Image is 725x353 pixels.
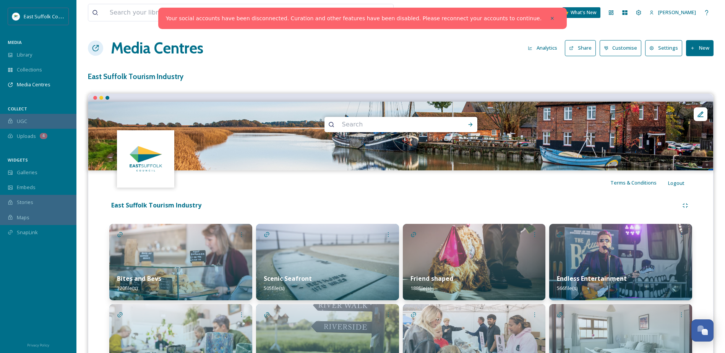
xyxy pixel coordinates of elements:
[88,71,714,82] h3: East Suffolk Tourism Industry
[338,116,443,133] input: Search
[27,340,49,349] a: Privacy Policy
[8,157,28,163] span: WIDGETS
[111,201,201,209] strong: East Suffolk Tourism Industry
[600,40,642,56] button: Customise
[565,40,596,56] button: Share
[17,118,27,125] span: UGC
[256,224,399,300] img: 7b3cc291-268c-4e24-ab07-34cc75eeaa57.jpg
[610,179,657,186] span: Terms & Conditions
[668,180,684,186] span: Logout
[17,214,29,221] span: Maps
[17,169,37,176] span: Galleries
[109,224,252,300] img: 187ad332-59d7-4936-919b-e09a8ec764f7.jpg
[17,229,38,236] span: SnapLink
[17,184,36,191] span: Embeds
[111,37,203,60] a: Media Centres
[106,4,331,21] input: Search your library
[17,66,42,73] span: Collections
[557,274,627,283] strong: Endless Entertainment
[524,40,565,55] a: Analytics
[658,9,696,16] span: [PERSON_NAME]
[24,13,69,20] span: East Suffolk Council
[646,5,700,20] a: [PERSON_NAME]
[117,285,138,291] span: 320 file(s)
[345,5,389,20] a: View all files
[40,133,47,139] div: 4
[117,274,161,283] strong: Bites and Bevs
[557,285,577,291] span: 566 file(s)
[88,102,713,170] img: Aldeburgh_JamesCrisp_112024 (28).jpg
[549,224,692,300] img: 96ddc713-6f77-4883-9b7d-4241002ee1fe.jpg
[562,7,600,18] a: What's New
[410,274,453,283] strong: Friend shaped
[686,40,714,56] button: New
[645,40,686,56] a: Settings
[17,199,33,206] span: Stories
[524,40,561,55] button: Analytics
[12,13,20,20] img: ESC%20Logo.png
[8,106,27,112] span: COLLECT
[600,40,646,56] a: Customise
[17,81,50,88] span: Media Centres
[691,319,714,342] button: Open Chat
[264,274,312,283] strong: Scenic Seafront
[610,178,668,187] a: Terms & Conditions
[8,39,22,45] span: MEDIA
[27,343,49,348] span: Privacy Policy
[17,133,36,140] span: Uploads
[264,285,284,291] span: 505 file(s)
[118,131,174,186] img: ddd00b8e-fed8-4ace-b05d-a63b8df0f5dd.jpg
[166,15,542,23] a: Your social accounts have been disconnected. Curation and other features have been disabled. Plea...
[645,40,682,56] button: Settings
[17,51,32,58] span: Library
[410,285,431,291] span: 188 file(s)
[403,224,546,300] img: 12846849-7869-412f-8e03-be1d49a9a142.jpg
